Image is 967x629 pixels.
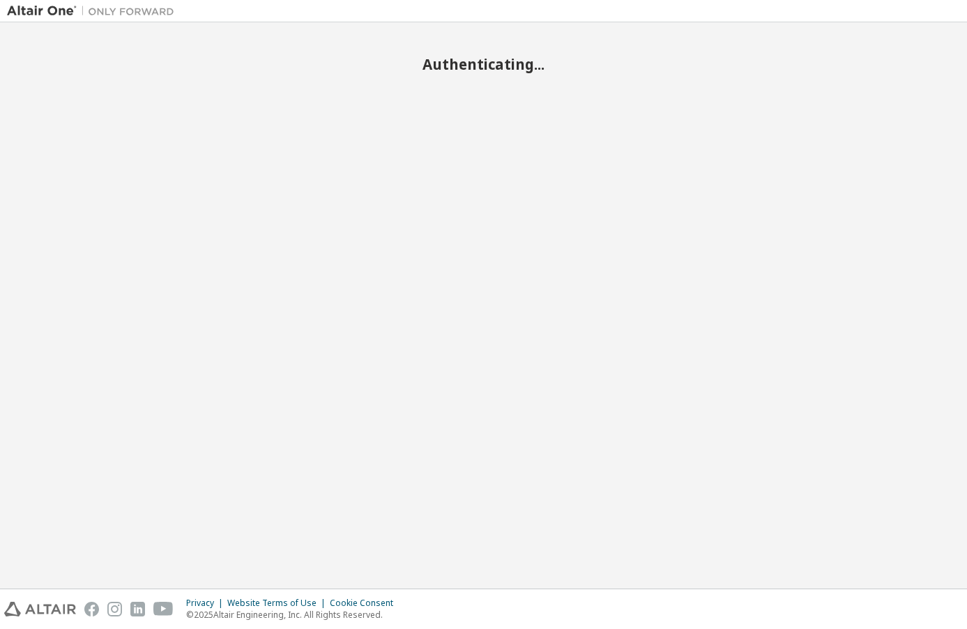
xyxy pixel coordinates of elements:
img: youtube.svg [153,602,174,616]
p: © 2025 Altair Engineering, Inc. All Rights Reserved. [186,609,402,621]
img: facebook.svg [84,602,99,616]
h2: Authenticating... [7,55,960,73]
div: Website Terms of Use [227,598,330,609]
img: Altair One [7,4,181,18]
img: linkedin.svg [130,602,145,616]
img: altair_logo.svg [4,602,76,616]
img: instagram.svg [107,602,122,616]
div: Cookie Consent [330,598,402,609]
div: Privacy [186,598,227,609]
